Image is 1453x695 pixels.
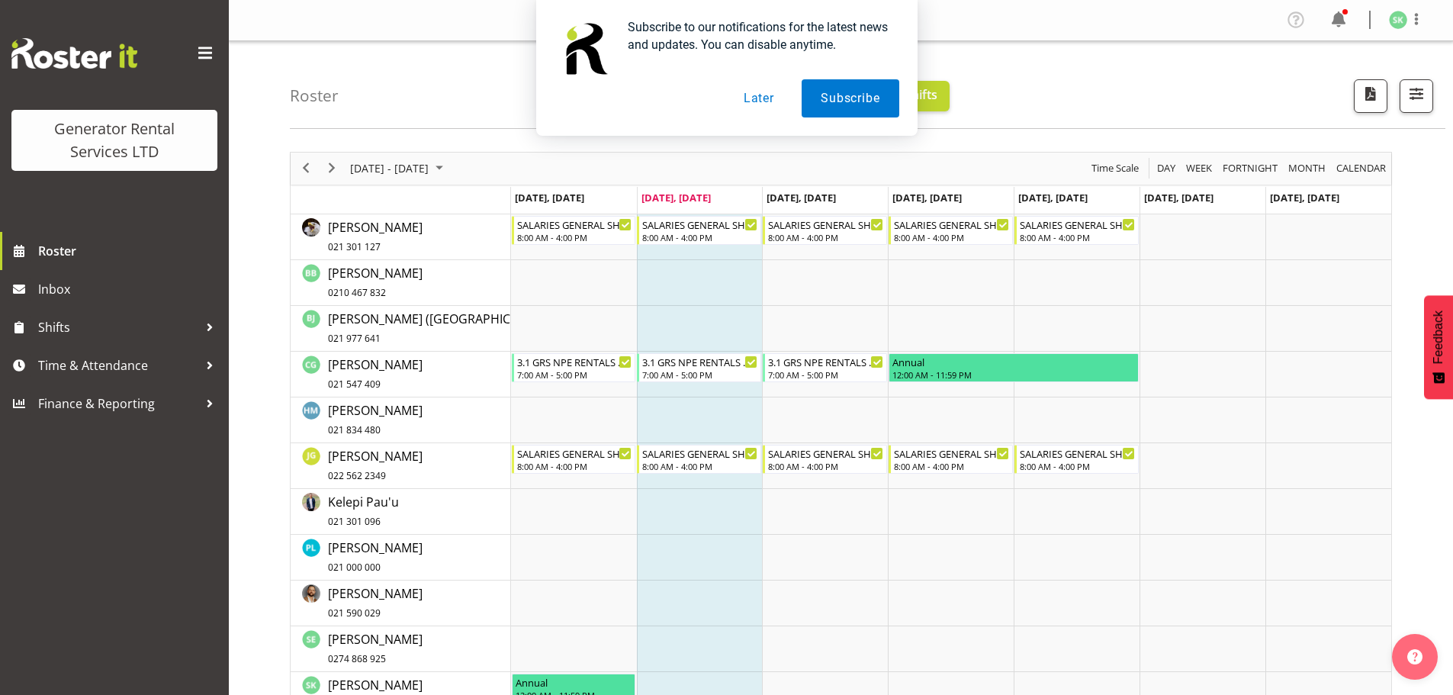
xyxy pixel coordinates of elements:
span: Month [1287,159,1327,178]
a: [PERSON_NAME]021 834 480 [328,401,423,438]
span: 0274 868 925 [328,652,386,665]
div: 8:00 AM - 4:00 PM [1020,231,1135,243]
td: James Goodin resource [291,443,511,489]
div: 12:00 AM - 11:59 PM [892,368,1135,381]
img: help-xxl-2.png [1407,649,1422,664]
span: 0210 467 832 [328,286,386,299]
td: Hamish MacMillan resource [291,397,511,443]
span: 022 562 2349 [328,469,386,482]
div: SALARIES GENERAL SHIFT (LEAVE ALONE) [768,446,883,461]
span: [DATE], [DATE] [641,191,711,204]
div: SALARIES GENERAL SHIFT (LEAVE ALONE) [1020,217,1135,232]
span: Feedback [1432,310,1445,364]
td: Simon Earney resource [291,626,511,672]
a: [PERSON_NAME]022 562 2349 [328,447,423,484]
div: 7:00 AM - 5:00 PM [517,368,632,381]
span: [PERSON_NAME] [328,539,423,574]
div: SALARIES GENERAL SHIFT (LEAVE ALONE) [517,217,632,232]
td: Cody Gillies resource [291,352,511,397]
span: Finance & Reporting [38,392,198,415]
div: SALARIES GENERAL SHIFT (LEAVE ALONE) [1020,446,1135,461]
div: Subscribe to our notifications for the latest news and updates. You can disable anytime. [616,18,899,53]
td: Ben Bennington resource [291,260,511,306]
span: Time & Attendance [38,354,198,377]
button: Feedback - Show survey [1424,295,1453,399]
div: 3.1 GRS NPE RENTALS WORK [768,354,883,369]
span: 021 590 029 [328,607,381,619]
td: Sean Johnstone resource [291,581,511,626]
div: SALARIES GENERAL SHIFT (LEAVE ALONE) [642,446,757,461]
span: [DATE], [DATE] [892,191,962,204]
button: Next [322,159,342,178]
span: Roster [38,240,221,262]
span: [PERSON_NAME] [328,265,423,300]
span: Inbox [38,278,221,301]
span: Week [1185,159,1214,178]
span: [PERSON_NAME] [328,448,423,483]
div: August 11 - 17, 2025 [345,153,452,185]
span: Shifts [38,316,198,339]
a: [PERSON_NAME]0210 467 832 [328,264,423,301]
div: Annual [516,674,632,690]
div: Cody Gillies"s event - 3.1 GRS NPE RENTALS WORK Begin From Monday, August 11, 2025 at 7:00:00 AM ... [512,353,636,382]
div: Andrew Crenfeldt"s event - SALARIES GENERAL SHIFT (LEAVE ALONE) Begin From Tuesday, August 12, 20... [637,216,761,245]
span: 021 547 409 [328,378,381,391]
div: Andrew Crenfeldt"s event - SALARIES GENERAL SHIFT (LEAVE ALONE) Begin From Friday, August 15, 202... [1014,216,1139,245]
a: [PERSON_NAME]0274 868 925 [328,630,423,667]
a: [PERSON_NAME]021 590 029 [328,584,423,621]
span: [PERSON_NAME] ([GEOGRAPHIC_DATA]) Jordan [328,310,596,346]
div: 8:00 AM - 4:00 PM [768,231,883,243]
div: Generator Rental Services LTD [27,117,202,163]
div: 7:00 AM - 5:00 PM [768,368,883,381]
div: SALARIES GENERAL SHIFT (LEAVE ALONE) [517,446,632,461]
button: Timeline Month [1286,159,1329,178]
span: [PERSON_NAME] [328,356,423,391]
span: [DATE], [DATE] [767,191,836,204]
button: Timeline Week [1184,159,1215,178]
a: [PERSON_NAME]021 000 000 [328,539,423,575]
a: Kelepi Pau'u021 301 096 [328,493,399,529]
span: [DATE], [DATE] [515,191,584,204]
span: 021 977 641 [328,332,381,345]
div: James Goodin"s event - SALARIES GENERAL SHIFT (LEAVE ALONE) Begin From Friday, August 15, 2025 at... [1014,445,1139,474]
div: Andrew Crenfeldt"s event - SALARIES GENERAL SHIFT (LEAVE ALONE) Begin From Monday, August 11, 202... [512,216,636,245]
button: Time Scale [1089,159,1142,178]
a: [PERSON_NAME] ([GEOGRAPHIC_DATA]) Jordan021 977 641 [328,310,596,346]
div: 3.1 GRS NPE RENTALS WORK [517,354,632,369]
span: [PERSON_NAME] [328,219,423,254]
span: Time Scale [1090,159,1140,178]
div: SALARIES GENERAL SHIFT (LEAVE ALONE) [894,446,1009,461]
td: Andrew Crenfeldt resource [291,214,511,260]
button: Later [725,79,793,117]
div: 8:00 AM - 4:00 PM [1020,460,1135,472]
div: 8:00 AM - 4:00 PM [768,460,883,472]
div: James Goodin"s event - SALARIES GENERAL SHIFT (LEAVE ALONE) Begin From Tuesday, August 12, 2025 a... [637,445,761,474]
div: SALARIES GENERAL SHIFT (LEAVE ALONE) [894,217,1009,232]
div: Cody Gillies"s event - 3.1 GRS NPE RENTALS WORK Begin From Tuesday, August 12, 2025 at 7:00:00 AM... [637,353,761,382]
td: Brendan (Paris) Jordan resource [291,306,511,352]
div: Cody Gillies"s event - Annual Begin From Thursday, August 14, 2025 at 12:00:00 AM GMT+12:00 Ends ... [889,353,1139,382]
div: 7:00 AM - 5:00 PM [642,368,757,381]
span: [PERSON_NAME] [328,402,423,437]
button: Previous [296,159,317,178]
div: James Goodin"s event - SALARIES GENERAL SHIFT (LEAVE ALONE) Begin From Wednesday, August 13, 2025... [763,445,887,474]
button: Month [1334,159,1389,178]
button: August 2025 [348,159,450,178]
td: Kelepi Pau'u resource [291,489,511,535]
span: [PERSON_NAME] [328,631,423,666]
td: Lile Srsa resource [291,535,511,581]
span: [DATE], [DATE] [1018,191,1088,204]
span: 021 301 096 [328,515,381,528]
span: calendar [1335,159,1387,178]
a: [PERSON_NAME]021 547 409 [328,356,423,392]
span: Kelepi Pau'u [328,494,399,529]
button: Timeline Day [1155,159,1178,178]
div: next period [319,153,345,185]
div: 8:00 AM - 4:00 PM [642,460,757,472]
div: 3.1 GRS NPE RENTALS WORK [642,354,757,369]
span: Fortnight [1221,159,1279,178]
div: SALARIES GENERAL SHIFT (LEAVE ALONE) [768,217,883,232]
span: Day [1156,159,1177,178]
button: Subscribe [802,79,898,117]
span: [PERSON_NAME] [328,585,423,620]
